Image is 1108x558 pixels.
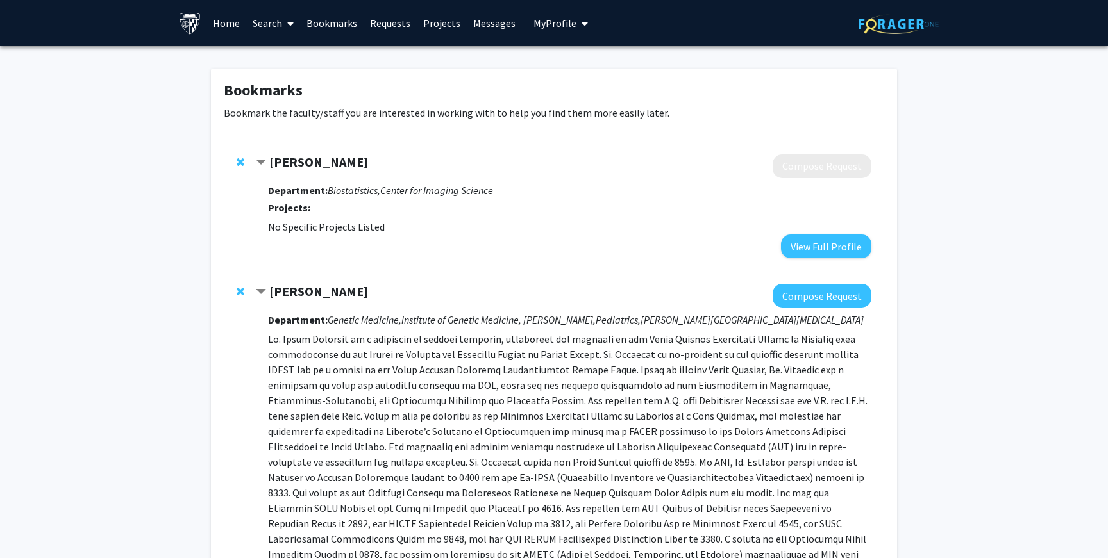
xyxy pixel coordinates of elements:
strong: [PERSON_NAME] [269,283,368,299]
i: Genetic Medicine, [328,313,401,326]
a: Messages [467,1,522,45]
span: My Profile [533,17,576,29]
a: Bookmarks [300,1,364,45]
h1: Bookmarks [224,81,884,100]
span: Contract Joann Bodurtha Bookmark [256,287,266,297]
img: ForagerOne Logo [859,14,939,34]
a: Home [206,1,246,45]
span: Remove Joann Bodurtha from bookmarks [237,286,244,297]
a: Projects [417,1,467,45]
iframe: Chat [10,500,55,548]
i: Center for Imaging Science [380,184,493,197]
button: Compose Request to Stephanie Hicks [773,154,871,178]
span: Contract Stephanie Hicks Bookmark [256,158,266,168]
button: View Full Profile [781,234,871,258]
i: [PERSON_NAME][GEOGRAPHIC_DATA][MEDICAL_DATA] [641,313,864,326]
strong: Projects: [268,201,310,214]
a: Search [246,1,300,45]
strong: Department: [268,313,328,326]
i: Biostatistics, [328,184,380,197]
button: Compose Request to Joann Bodurtha [773,284,871,308]
span: No Specific Projects Listed [268,220,385,233]
strong: Department: [268,184,328,197]
img: Johns Hopkins University Logo [179,12,201,35]
i: Institute of Genetic Medicine, [PERSON_NAME], [401,313,596,326]
a: Requests [364,1,417,45]
i: Pediatrics, [596,313,641,326]
strong: [PERSON_NAME] [269,154,368,170]
span: Remove Stephanie Hicks from bookmarks [237,157,244,167]
p: Bookmark the faculty/staff you are interested in working with to help you find them more easily l... [224,105,884,120]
